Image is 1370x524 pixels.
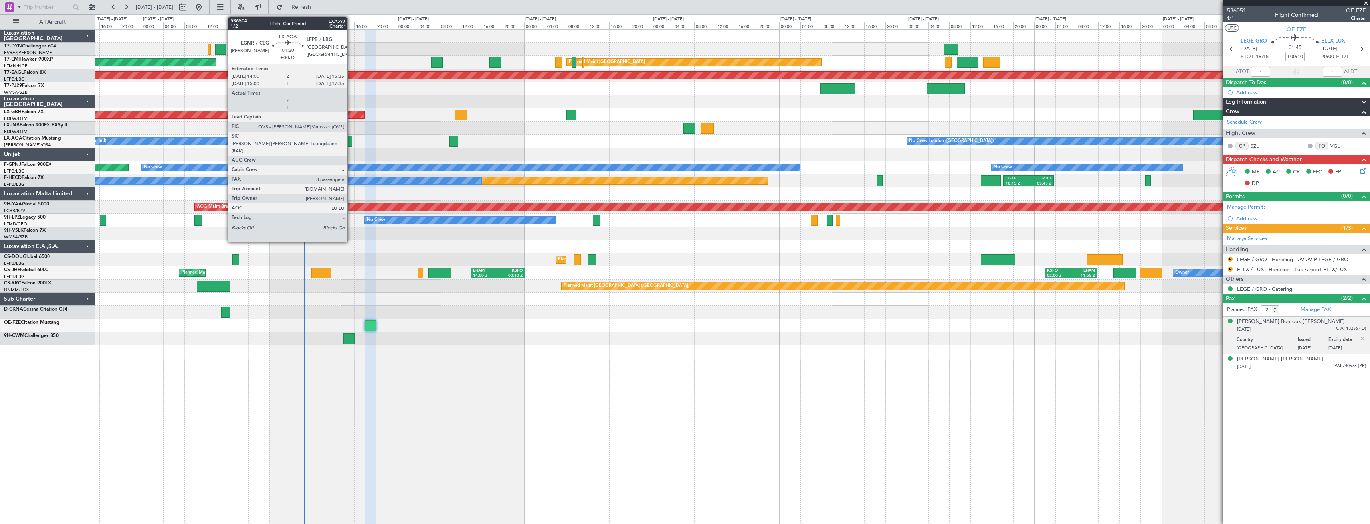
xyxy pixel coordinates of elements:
div: [DATE] - [DATE] [525,16,556,23]
span: F-GPNJ [4,162,21,167]
a: EVRA/[PERSON_NAME] [4,50,53,56]
div: 12:00 [843,22,864,29]
a: LFPB/LBG [4,260,25,266]
div: No Crew [994,162,1012,173]
span: FFC [1313,168,1322,176]
a: F-HECDFalcon 7X [4,175,44,180]
a: CS-RRCFalcon 900LX [4,281,51,286]
div: 04:00 [418,22,439,29]
span: [DATE] - [DATE] [136,4,173,11]
div: [DATE] - [DATE] [1035,16,1066,23]
div: 08:00 [184,22,206,29]
span: CR [1293,168,1300,176]
a: WMSA/SZB [4,89,28,95]
div: 04:00 [800,22,822,29]
span: Services [1226,224,1247,233]
span: ALDT [1344,68,1357,76]
div: [DATE] - [DATE] [143,16,174,23]
div: CP [1235,142,1249,150]
div: 04:00 [291,22,312,29]
span: F-HECD [4,175,22,180]
span: T7-EMI [4,57,20,62]
a: DNMM/LOS [4,287,29,293]
div: 02:00 Z [1047,273,1071,279]
div: 08:00 [949,22,970,29]
span: 9H-VSLK [4,228,24,233]
div: 00:00 [1162,22,1183,29]
div: Add new [1236,89,1366,96]
span: Crew [1226,107,1239,116]
label: Planned PAX [1227,306,1257,314]
span: T7-PJ29 [4,83,22,88]
span: Handling [1226,245,1249,254]
a: 9H-CWMChallenger 850 [4,333,59,338]
span: 9H-LPZ [4,215,20,220]
a: LFPB/LBG [4,181,25,187]
div: 18:15 Z [1006,181,1028,187]
div: 00:00 [397,22,418,29]
div: Planned Maint [GEOGRAPHIC_DATA] [569,56,645,68]
div: 20:00 [503,22,524,29]
div: 08:00 [312,22,333,29]
button: R [1228,267,1233,272]
div: No Crew [367,214,385,226]
a: CS-JHHGlobal 6000 [4,268,48,272]
div: 12:00 [461,22,482,29]
span: (0/0) [1341,192,1353,200]
div: KSFO [1047,268,1071,274]
div: 16:00 [482,22,503,29]
span: PAL740575 (PP) [1334,363,1366,370]
div: [DATE] - [DATE] [1163,16,1194,23]
div: 11:55 Z [1071,273,1095,279]
div: Planned Maint [GEOGRAPHIC_DATA] ([GEOGRAPHIC_DATA]) [558,254,684,266]
span: [DATE] [1237,364,1251,370]
div: 04:00 [1055,22,1077,29]
span: (0/0) [1341,78,1353,87]
div: 20:00 [248,22,269,29]
span: Permits [1226,192,1245,201]
span: Dispatch To-Dos [1226,78,1266,87]
span: (2/2) [1341,294,1353,302]
div: 00:00 [652,22,673,29]
input: Trip Number [24,1,70,13]
p: Country [1237,337,1298,345]
div: Planned Maint [GEOGRAPHIC_DATA] ([GEOGRAPHIC_DATA]) [181,267,307,279]
span: Charter [1346,15,1366,22]
div: 16:00 [737,22,758,29]
a: LEGE / GRO - Catering [1237,286,1292,292]
a: T7-EMIHawker 900XP [4,57,53,62]
span: OE-FZE [1287,25,1307,33]
div: 20:00 [1013,22,1034,29]
a: LX-INBFalcon 900EX EASy II [4,123,67,128]
span: MF [1252,168,1259,176]
span: FP [1335,168,1341,176]
div: RJTT [1029,176,1051,181]
span: CIA113256 (ID) [1336,325,1366,332]
div: 16:00 [99,22,121,29]
button: R [1228,257,1233,262]
div: 12:00 [716,22,737,29]
span: D-CKNA [4,307,23,312]
span: 18:15 [1256,53,1269,61]
a: Manage Permits [1227,203,1266,211]
span: 9H-YAA [4,202,22,207]
img: close [1359,335,1366,342]
button: Refresh [273,1,321,14]
div: 20:00 [631,22,652,29]
div: [DATE] - [DATE] [97,16,127,23]
a: SZU [1251,142,1269,150]
div: 20:00 [121,22,142,29]
div: 08:00 [567,22,588,29]
span: OE-FZE [4,320,21,325]
span: T7-EAGL [4,70,24,75]
div: 08:00 [694,22,715,29]
a: LFPB/LBG [4,274,25,280]
span: [DATE] [1241,45,1257,53]
a: 9H-LPZLegacy 500 [4,215,46,220]
div: 00:00 [269,22,291,29]
div: [DATE] - [DATE] [780,16,811,23]
div: 12:00 [206,22,227,29]
div: KSFO [498,268,523,274]
div: AOG Maint Brazzaville (Maya-maya) [197,201,270,213]
span: ETOT [1241,53,1254,61]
